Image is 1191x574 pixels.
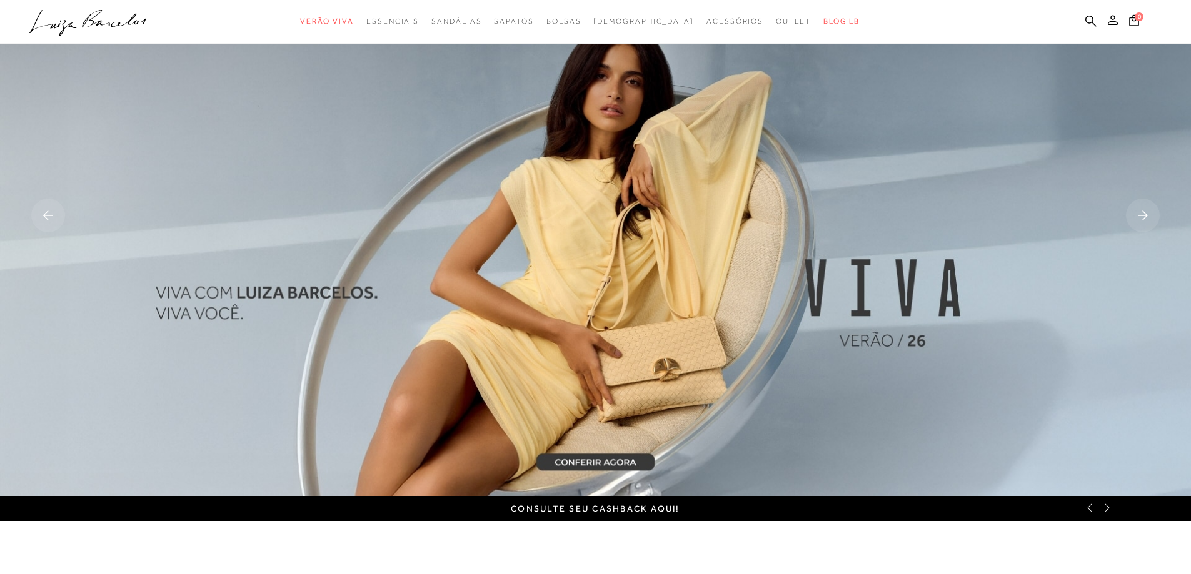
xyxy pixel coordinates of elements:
span: Essenciais [366,17,419,26]
span: Outlet [776,17,811,26]
span: Sapatos [494,17,533,26]
span: Verão Viva [300,17,354,26]
a: noSubCategoriesText [431,10,481,33]
a: noSubCategoriesText [706,10,763,33]
span: Sandálias [431,17,481,26]
a: noSubCategoriesText [300,10,354,33]
span: 0 [1135,12,1143,21]
button: 0 [1125,14,1143,31]
span: [DEMOGRAPHIC_DATA] [593,17,694,26]
span: BLOG LB [823,17,860,26]
a: BLOG LB [823,10,860,33]
a: Consulte seu cashback aqui! [511,503,680,513]
a: noSubCategoriesText [366,10,419,33]
a: noSubCategoriesText [494,10,533,33]
span: Acessórios [706,17,763,26]
span: Bolsas [546,17,581,26]
a: noSubCategoriesText [593,10,694,33]
a: noSubCategoriesText [546,10,581,33]
a: noSubCategoriesText [776,10,811,33]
